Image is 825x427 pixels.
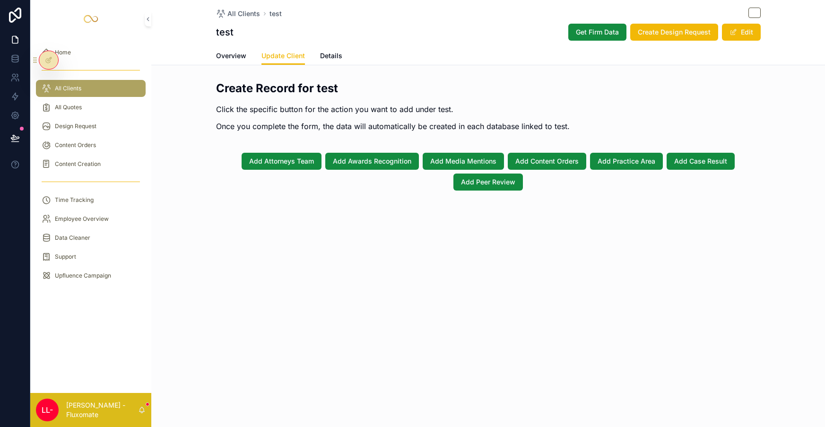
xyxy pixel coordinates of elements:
[461,177,515,187] span: Add Peer Review
[36,44,146,61] a: Home
[423,153,504,170] button: Add Media Mentions
[333,157,411,166] span: Add Awards Recognition
[36,210,146,227] a: Employee Overview
[227,9,260,18] span: All Clients
[242,153,321,170] button: Add Attorneys Team
[216,51,246,61] span: Overview
[320,47,342,66] a: Details
[630,24,718,41] button: Create Design Request
[325,153,419,170] button: Add Awards Recognition
[216,104,570,115] p: Click the specific button for the action you want to add under test.
[667,153,735,170] button: Add Case Result
[55,85,81,92] span: All Clients
[42,404,53,416] span: LL-
[55,49,71,56] span: Home
[320,51,342,61] span: Details
[55,253,76,261] span: Support
[674,157,727,166] span: Add Case Result
[36,80,146,97] a: All Clients
[576,27,619,37] span: Get Firm Data
[36,248,146,265] a: Support
[722,24,761,41] button: Edit
[598,157,655,166] span: Add Practice Area
[30,38,151,295] div: scrollable content
[83,11,98,26] img: App logo
[55,234,90,242] span: Data Cleaner
[430,157,496,166] span: Add Media Mentions
[55,160,101,168] span: Content Creation
[590,153,663,170] button: Add Practice Area
[249,157,314,166] span: Add Attorneys Team
[55,215,109,223] span: Employee Overview
[216,26,234,39] h1: test
[216,121,570,132] p: Once you complete the form, the data will automatically be created in each database linked to test.
[36,118,146,135] a: Design Request
[216,80,570,96] h2: Create Record for test
[36,137,146,154] a: Content Orders
[568,24,626,41] button: Get Firm Data
[508,153,586,170] button: Add Content Orders
[269,9,282,18] a: test
[36,192,146,209] a: Time Tracking
[55,196,94,204] span: Time Tracking
[515,157,579,166] span: Add Content Orders
[216,9,260,18] a: All Clients
[36,156,146,173] a: Content Creation
[55,122,96,130] span: Design Request
[36,99,146,116] a: All Quotes
[55,104,82,111] span: All Quotes
[36,229,146,246] a: Data Cleaner
[216,47,246,66] a: Overview
[55,141,96,149] span: Content Orders
[638,27,711,37] span: Create Design Request
[453,174,523,191] button: Add Peer Review
[261,47,305,65] a: Update Client
[261,51,305,61] span: Update Client
[66,401,138,419] p: [PERSON_NAME] - Fluxomate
